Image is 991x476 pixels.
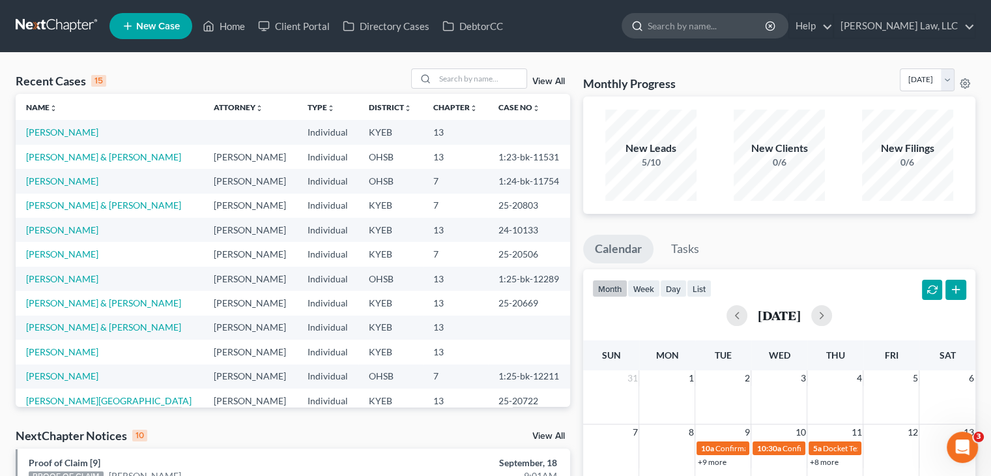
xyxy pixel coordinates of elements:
[358,316,423,340] td: KYEB
[423,242,489,266] td: 7
[583,76,676,91] h3: Monthly Progress
[799,370,807,386] span: 3
[203,340,297,364] td: [PERSON_NAME]
[26,370,98,381] a: [PERSON_NAME]
[336,14,436,38] a: Directory Cases
[734,156,825,169] div: 0/6
[488,145,570,169] td: 1:23-bk-11531
[26,224,98,235] a: [PERSON_NAME]
[358,291,423,315] td: KYEB
[404,104,412,112] i: unfold_more
[358,267,423,291] td: OHSB
[715,443,863,453] span: Confirmation hearing for [PERSON_NAME]
[968,370,975,386] span: 6
[423,340,489,364] td: 13
[435,69,526,88] input: Search by name...
[423,120,489,144] td: 13
[605,156,697,169] div: 5/10
[296,242,358,266] td: Individual
[358,145,423,169] td: OHSB
[358,218,423,242] td: KYEB
[136,22,180,31] span: New Case
[203,145,297,169] td: [PERSON_NAME]
[423,291,489,315] td: 13
[26,321,181,333] a: [PERSON_NAME] & [PERSON_NAME]
[743,370,751,386] span: 2
[862,156,953,169] div: 0/6
[296,316,358,340] td: Individual
[358,364,423,389] td: OHSB
[296,291,358,315] td: Individual
[973,432,984,442] span: 3
[743,424,751,440] span: 9
[939,350,955,361] span: Sat
[203,242,297,266] td: [PERSON_NAME]
[906,424,919,440] span: 12
[850,424,863,440] span: 11
[296,194,358,218] td: Individual
[26,395,192,406] a: [PERSON_NAME][GEOGRAPHIC_DATA]
[132,430,147,441] div: 10
[203,389,297,413] td: [PERSON_NAME]
[423,389,489,413] td: 13
[196,14,251,38] a: Home
[369,102,412,112] a: Districtunfold_more
[91,75,106,87] div: 15
[488,364,570,389] td: 1:25-bk-12211
[423,194,489,218] td: 7
[326,104,334,112] i: unfold_more
[532,432,565,441] a: View All
[26,346,98,357] a: [PERSON_NAME]
[648,14,767,38] input: Search by name...
[26,248,98,260] a: [PERSON_NAME]
[296,120,358,144] td: Individual
[532,104,540,112] i: unfold_more
[423,316,489,340] td: 13
[26,297,181,308] a: [PERSON_NAME] & [PERSON_NAME]
[26,200,181,211] a: [PERSON_NAME] & [PERSON_NAME]
[687,370,695,386] span: 1
[834,14,975,38] a: [PERSON_NAME] Law, LLC
[423,145,489,169] td: 13
[794,424,807,440] span: 10
[855,370,863,386] span: 4
[423,267,489,291] td: 13
[962,424,975,440] span: 13
[423,364,489,389] td: 7
[697,457,726,467] a: +9 more
[26,175,98,186] a: [PERSON_NAME]
[583,235,653,263] a: Calendar
[26,102,57,112] a: Nameunfold_more
[255,104,263,112] i: unfold_more
[660,280,687,297] button: day
[532,77,565,86] a: View All
[488,194,570,218] td: 25-20803
[358,169,423,193] td: OHSB
[203,169,297,193] td: [PERSON_NAME]
[203,291,297,315] td: [PERSON_NAME]
[296,267,358,291] td: Individual
[423,218,489,242] td: 13
[203,218,297,242] td: [PERSON_NAME]
[592,280,627,297] button: month
[358,242,423,266] td: KYEB
[358,340,423,364] td: KYEB
[26,126,98,138] a: [PERSON_NAME]
[296,389,358,413] td: Individual
[29,457,100,468] a: Proof of Claim [9]
[758,308,801,322] h2: [DATE]
[433,102,478,112] a: Chapterunfold_more
[203,194,297,218] td: [PERSON_NAME]
[627,280,660,297] button: week
[358,389,423,413] td: KYEB
[812,443,821,453] span: 5a
[826,350,844,361] span: Thu
[251,14,336,38] a: Client Portal
[809,457,838,467] a: +8 more
[488,242,570,266] td: 25-20506
[687,424,695,440] span: 8
[470,104,478,112] i: unfold_more
[296,340,358,364] td: Individual
[884,350,898,361] span: Fri
[862,141,953,156] div: New Filings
